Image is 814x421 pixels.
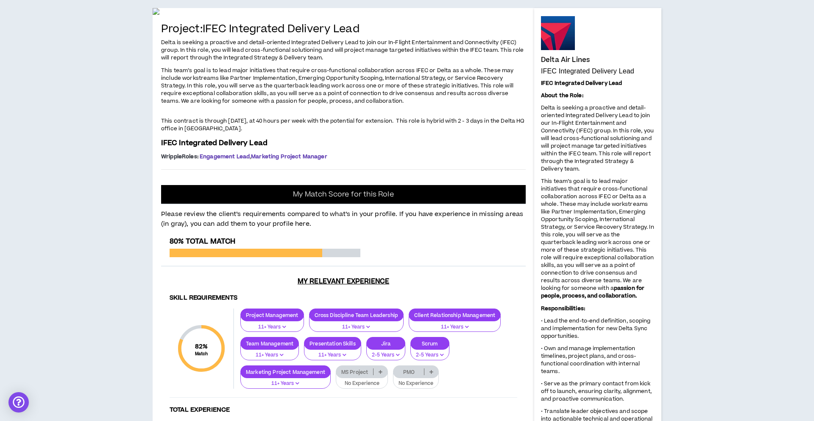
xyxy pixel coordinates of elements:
p: Presentation Skills [304,340,361,347]
p: Marketing Project Management [241,369,330,375]
span: 80% Total Match [170,236,235,247]
span: Delta is seeking a proactive and detail-oriented Integrated Delivery Lead to join our In-Flight E... [541,104,654,173]
p: 11+ Years [315,323,398,331]
strong: IFEC Integrated Delivery Lead [541,79,622,87]
span: 82 % [195,342,208,351]
div: Open Intercom Messenger [8,392,29,413]
span: This team’s goal is to lead major initiatives that require cross-functional collaboration across ... [541,177,654,292]
small: Match [195,351,208,357]
p: Cross Discipline Team Leadership [309,312,403,318]
button: 11+ Years [240,344,299,360]
span: • Lead the end-to-end definition, scoping and implementation for new Delta Sync opportunities. [541,317,651,340]
h4: Skill Requirements [170,294,517,302]
p: 11+ Years [246,351,293,359]
p: 11+ Years [246,323,298,331]
p: 11+ Years [309,351,356,359]
p: MS Project [336,369,373,375]
p: Please review the client’s requirements compared to what’s in your profile. If you have experienc... [161,205,526,229]
h3: My Relevant Experience [161,277,526,286]
p: No Experience [399,380,433,387]
h4: Total Experience [170,406,517,414]
p: , [161,153,526,160]
p: Jira [367,340,405,347]
span: This team’s goal is to lead major initiatives that require cross-functional collaboration across ... [161,67,513,105]
p: My Match Score for this Role [293,190,393,199]
span: Delta is seeking a proactive and detail-oriented Integrated Delivery Lead to join our In-Flight E... [161,39,524,62]
p: Scrum [411,340,449,347]
h4: Project: IFEC Integrated Delivery Lead [161,23,526,36]
strong: passion for people, process, and collaboration. [541,284,644,300]
span: Wripple Roles : [161,153,198,160]
p: 2-5 Years [372,351,400,359]
p: IFEC Integrated Delivery Lead [541,67,655,76]
span: IFEC Integrated Delivery Lead [161,138,268,148]
span: This contract is through [DATE], at 40 hours per week with the potential for extension. This role... [161,117,525,132]
span: • Own and manage implementation timelines, project plans, and cross-functional coordination with ... [541,345,640,375]
button: No Experience [393,373,439,389]
strong: Responsibilities: [541,305,585,312]
span: Marketing Project Manager [251,153,327,160]
img: If5NRre97O0EyGp9LF2GTzGWhqxOdcSwmBf3ATVg.jpg [153,8,534,15]
button: 11+ Years [240,316,304,332]
p: 2-5 Years [416,351,444,359]
span: Engagement Lead [200,153,250,160]
p: 11+ Years [246,380,325,387]
p: PMO [393,369,424,375]
strong: About the Role: [541,92,583,99]
button: 2-5 Years [366,344,405,360]
p: Client Relationship Management [409,312,500,318]
p: 11+ Years [414,323,495,331]
button: 2-5 Years [410,344,449,360]
button: 11+ Years [240,373,331,389]
h4: Delta Air Lines [541,56,590,64]
p: Team Management [241,340,298,347]
button: 11+ Years [409,316,501,332]
p: Project Management [241,312,304,318]
button: 11+ Years [304,344,361,360]
span: • Serve as the primary contact from kick off to launch, ensuring clarity, alignment, and proactiv... [541,380,652,403]
button: No Experience [336,373,388,389]
p: No Experience [341,380,383,387]
button: 11+ Years [309,316,404,332]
